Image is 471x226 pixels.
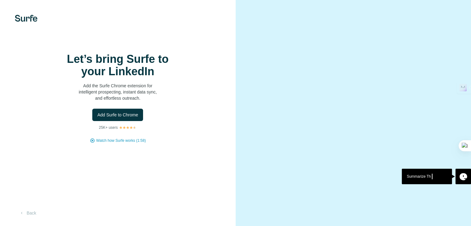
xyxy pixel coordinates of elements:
h1: Let’s bring Surfe to your LinkedIn [56,53,180,78]
span: Add Surfe to Chrome [97,112,138,118]
img: Rating Stars [119,126,137,129]
img: Surfe's logo [15,15,37,22]
p: 25K+ users [99,125,118,130]
p: Add the Surfe Chrome extension for intelligent prospecting, instant data sync, and effortless out... [56,83,180,101]
button: Add Surfe to Chrome [92,109,143,121]
button: Watch how Surfe works (1:58) [96,138,146,143]
button: Back [15,207,41,219]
